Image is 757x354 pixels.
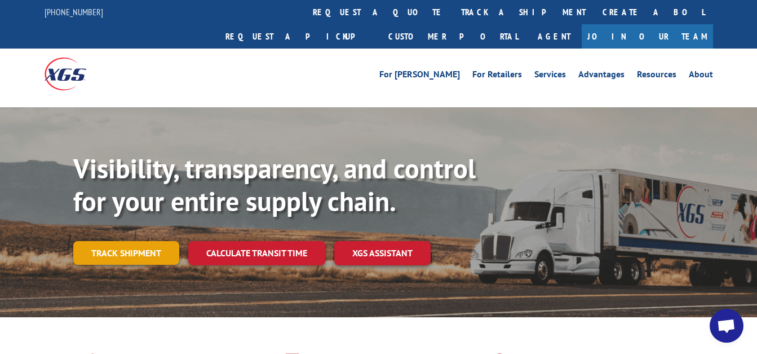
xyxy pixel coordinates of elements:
[534,70,566,82] a: Services
[582,24,713,49] a: Join Our Team
[379,70,460,82] a: For [PERSON_NAME]
[472,70,522,82] a: For Retailers
[45,6,103,18] a: [PHONE_NUMBER]
[526,24,582,49] a: Agent
[73,151,476,218] b: Visibility, transparency, and control for your entire supply chain.
[637,70,676,82] a: Resources
[578,70,625,82] a: Advantages
[334,241,431,265] a: XGS ASSISTANT
[217,24,380,49] a: Request a pickup
[689,70,713,82] a: About
[380,24,526,49] a: Customer Portal
[710,309,743,343] div: Open chat
[73,241,179,265] a: Track shipment
[188,241,325,265] a: Calculate transit time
